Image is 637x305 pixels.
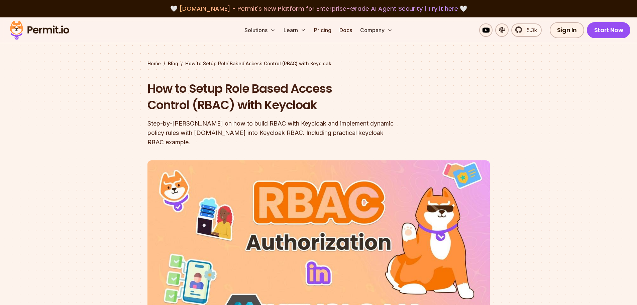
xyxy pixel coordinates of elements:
span: 5.3k [523,26,537,34]
div: / / [147,60,490,67]
div: 🤍 🤍 [16,4,621,13]
a: Try it here [428,4,458,13]
a: Start Now [587,22,631,38]
a: Blog [168,60,178,67]
button: Learn [281,23,309,37]
a: Home [147,60,161,67]
a: 5.3k [511,23,542,37]
img: Permit logo [7,19,72,42]
button: Company [357,23,395,37]
h1: How to Setup Role Based Access Control (RBAC) with Keycloak [147,80,404,113]
button: Solutions [242,23,278,37]
a: Docs [337,23,355,37]
a: Pricing [311,23,334,37]
span: [DOMAIN_NAME] - Permit's New Platform for Enterprise-Grade AI Agent Security | [179,4,458,13]
a: Sign In [550,22,584,38]
div: Step-by-[PERSON_NAME] on how to build RBAC with Keycloak and implement dynamic policy rules with ... [147,119,404,147]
